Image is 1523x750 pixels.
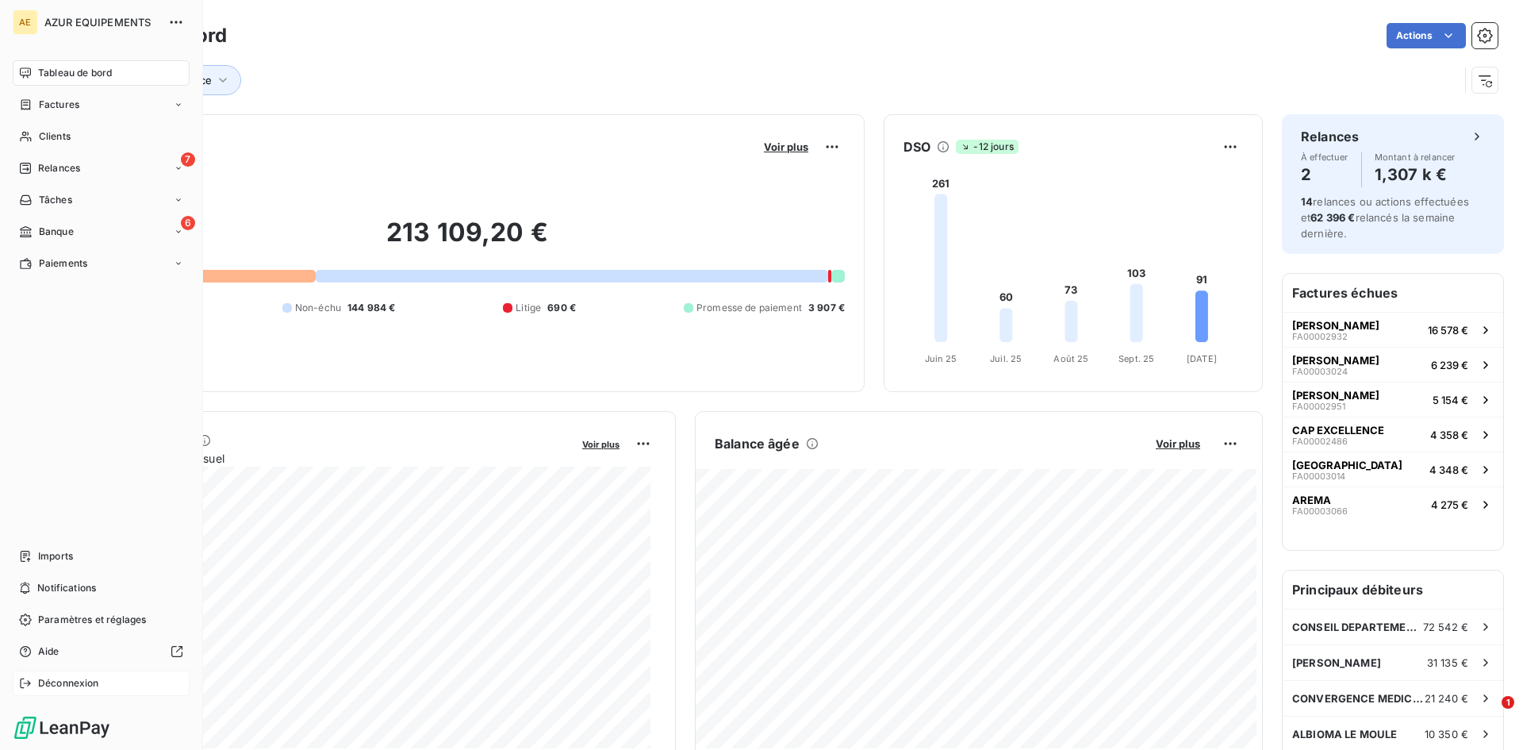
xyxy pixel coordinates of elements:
span: Tableau de bord [38,66,112,80]
span: AREMA [1292,494,1331,506]
span: FA00003024 [1292,367,1348,376]
span: [PERSON_NAME] [1292,656,1381,669]
span: 4 348 € [1429,463,1468,476]
span: Non-échu [295,301,341,315]
span: Chiffre d'affaires mensuel [90,450,571,467]
div: AE [13,10,38,35]
span: Factures [39,98,79,112]
span: 7 [181,152,195,167]
tspan: Août 25 [1053,353,1088,364]
span: 6 [181,216,195,230]
span: 3 907 € [808,301,845,315]
span: 16 578 € [1428,324,1468,337]
span: 4 275 € [1431,498,1468,511]
span: À effectuer [1301,152,1348,162]
span: [PERSON_NAME] [1292,389,1379,402]
span: Relances [38,161,80,175]
span: FA00002932 [1292,332,1348,341]
span: 690 € [547,301,576,315]
span: Montant à relancer [1375,152,1456,162]
span: Imports [38,549,73,563]
button: AREMAFA000030664 275 € [1283,487,1503,521]
span: ALBIOMA LE MOULE [1292,728,1397,740]
span: 144 984 € [347,301,395,315]
h6: Balance âgée [715,434,800,453]
span: Aide [38,644,59,659]
span: Déconnexion [38,676,99,690]
h6: Principaux débiteurs [1283,571,1503,609]
span: CONSEIL DEPARTEMENTAL SERVICE [1292,621,1423,633]
span: Promesse de paiement [696,301,802,315]
span: Paramètres et réglages [38,613,146,627]
span: -12 jours [956,140,1018,154]
span: [GEOGRAPHIC_DATA] [1292,459,1402,471]
span: 1 [1502,696,1514,709]
button: Voir plus [577,437,624,451]
span: Voir plus [582,439,620,450]
h6: Factures échues [1283,274,1503,312]
span: CONVERGENCE MEDICAL [1292,692,1425,705]
span: CAP EXCELLENCE [1292,424,1384,437]
span: FA00003014 [1292,471,1345,481]
h6: DSO [903,137,930,156]
span: Litige [516,301,541,315]
tspan: [DATE] [1187,353,1217,364]
span: 72 542 € [1423,621,1468,633]
span: Banque [39,225,74,239]
button: CAP EXCELLENCEFA000024864 358 € [1283,417,1503,452]
a: Aide [13,639,190,664]
span: Notifications [37,581,96,595]
span: 31 135 € [1427,656,1468,669]
span: 14 [1301,195,1313,208]
span: 10 350 € [1425,728,1468,740]
span: [PERSON_NAME] [1292,319,1379,332]
button: [PERSON_NAME]FA000029515 154 € [1283,382,1503,417]
button: [PERSON_NAME]FA0000293216 578 € [1283,312,1503,347]
span: 5 154 € [1433,394,1468,406]
button: Voir plus [1151,437,1205,451]
span: FA00002951 [1292,402,1345,411]
span: FA00003066 [1292,506,1348,516]
span: 21 240 € [1425,692,1468,705]
tspan: Juil. 25 [990,353,1022,364]
span: AZUR EQUIPEMENTS [44,16,159,29]
span: Clients [39,129,71,144]
button: Voir plus [759,140,813,154]
span: Tâches [39,193,72,207]
span: relances ou actions effectuées et relancés la semaine dernière. [1301,195,1469,240]
span: 6 239 € [1431,359,1468,371]
button: [PERSON_NAME]FA000030246 239 € [1283,347,1503,382]
button: Actions [1387,23,1466,48]
span: 4 358 € [1430,429,1468,441]
iframe: Intercom live chat [1469,696,1507,734]
span: FA00002486 [1292,437,1348,446]
h6: Relances [1301,127,1359,146]
span: Voir plus [764,140,808,153]
button: [GEOGRAPHIC_DATA]FA000030144 348 € [1283,452,1503,487]
tspan: Sept. 25 [1118,353,1154,364]
span: 62 396 € [1310,211,1355,224]
span: [PERSON_NAME] [1292,354,1379,367]
span: Paiements [39,256,87,271]
h4: 2 [1301,162,1348,187]
h2: 213 109,20 € [90,217,845,264]
span: Voir plus [1156,437,1200,450]
tspan: Juin 25 [925,353,957,364]
img: Logo LeanPay [13,715,111,740]
h4: 1,307 k € [1375,162,1456,187]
